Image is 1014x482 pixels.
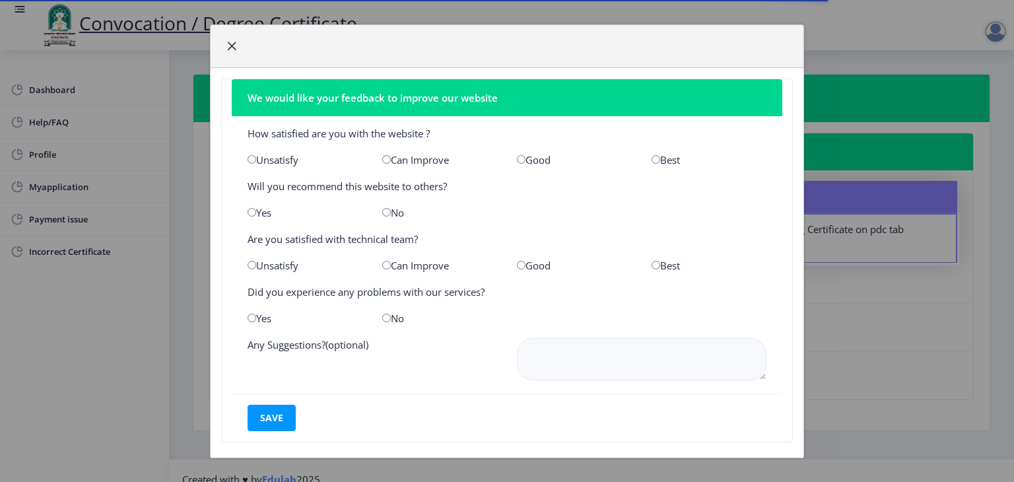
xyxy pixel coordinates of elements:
div: Best [642,153,776,166]
div: No [372,206,507,219]
div: Best [642,259,776,272]
div: Good [507,259,642,272]
div: Did you experience any problems with our services? [238,285,776,298]
div: Unsatisfy [238,153,372,166]
div: Good [507,153,642,166]
div: Will you recommend this website to others? [238,180,776,193]
div: Unsatisfy [238,259,372,272]
div: Any Suggestions?(optional) [238,338,507,383]
div: Can Improve [372,153,507,166]
div: Yes [238,206,372,219]
div: Can Improve [372,259,507,272]
div: Yes [238,312,372,325]
div: No [372,312,507,325]
div: How satisfied are you with the website ? [238,127,776,140]
nb-card-header: We would like your feedback to improve our website [232,79,782,116]
div: Are you satisfied with technical team? [238,232,776,246]
button: save [248,405,296,431]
